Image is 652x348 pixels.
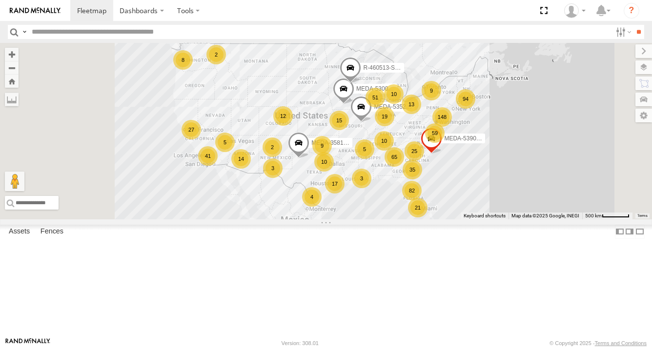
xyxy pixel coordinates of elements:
button: Zoom out [5,61,19,75]
span: R-460513-Swing [363,64,407,71]
div: 3 [352,169,371,188]
div: 2 [206,45,226,64]
div: 5 [355,139,374,159]
span: MEDA-535204-Roll [374,104,424,111]
div: Version: 308.01 [282,340,319,346]
div: 21 [408,198,428,217]
div: 9 [422,81,441,100]
div: 94 [456,89,475,109]
div: 9 [312,136,332,155]
label: Dock Summary Table to the Left [615,225,625,239]
div: 10 [374,131,394,151]
div: 35 [403,160,422,179]
button: Drag Pegman onto the map to open Street View [5,172,24,191]
div: 12 [273,106,293,126]
div: 10 [314,152,334,172]
div: 19 [375,107,394,126]
i: ? [624,3,639,19]
div: © Copyright 2025 - [550,340,647,346]
button: Keyboard shortcuts [464,213,506,219]
img: rand-logo.svg [10,7,61,14]
label: Measure [5,93,19,106]
div: 4 [302,187,322,207]
span: Map data ©2025 Google, INEGI [511,213,579,218]
div: 25 [405,141,424,161]
a: Terms and Conditions [595,340,647,346]
label: Assets [4,225,35,238]
label: Map Settings [635,109,652,122]
label: Search Filter Options [612,25,633,39]
div: 2 [263,137,282,157]
span: MEDA-539001-Roll [444,135,494,142]
div: 148 [432,107,452,127]
div: 82 [402,181,422,200]
button: Zoom Home [5,75,19,88]
div: 8 [173,50,193,70]
div: Jason Sullivan [561,3,589,18]
label: Search Query [20,25,28,39]
span: MEDA-530002-Roll [356,86,407,93]
span: 500 km [585,213,602,218]
div: 65 [385,147,404,167]
span: MEDA-358103-Roll [311,140,362,147]
label: Hide Summary Table [635,225,645,239]
div: 14 [231,149,251,169]
div: 59 [425,123,445,143]
div: 51 [366,88,385,107]
a: Visit our Website [5,338,50,348]
label: Dock Summary Table to the Right [625,225,634,239]
div: 10 [384,84,404,104]
button: Map Scale: 500 km per 53 pixels [582,213,632,219]
button: Zoom in [5,48,19,61]
label: Fences [36,225,68,238]
div: 17 [325,174,345,193]
div: 41 [198,146,218,166]
div: 3 [263,158,283,178]
a: Terms (opens in new tab) [637,214,648,218]
div: 27 [182,120,201,139]
div: 15 [329,111,349,130]
div: 5 [215,133,235,152]
div: 13 [402,95,421,114]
